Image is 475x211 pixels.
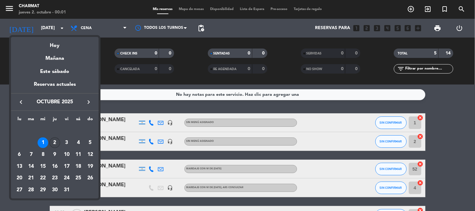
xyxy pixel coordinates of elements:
div: 28 [26,185,37,195]
td: 16 de octubre de 2025 [49,161,61,172]
div: 1 [38,137,48,148]
div: 20 [14,173,25,183]
td: 22 de octubre de 2025 [37,172,49,184]
div: 5 [85,137,96,148]
th: viernes [61,116,73,125]
span: octubre 2025 [27,98,83,106]
div: 17 [61,161,72,172]
td: 18 de octubre de 2025 [73,161,85,172]
td: 1 de octubre de 2025 [37,137,49,149]
td: OCT. [13,125,96,137]
td: 14 de octubre de 2025 [25,161,37,172]
div: 13 [14,161,25,172]
div: 25 [73,173,84,183]
i: keyboard_arrow_left [17,98,25,106]
th: martes [25,116,37,125]
td: 23 de octubre de 2025 [49,172,61,184]
div: 3 [61,137,72,148]
td: 10 de octubre de 2025 [61,149,73,161]
td: 3 de octubre de 2025 [61,137,73,149]
td: 8 de octubre de 2025 [37,149,49,161]
td: 26 de octubre de 2025 [84,172,96,184]
td: 17 de octubre de 2025 [61,161,73,172]
div: 18 [73,161,84,172]
th: sábado [73,116,85,125]
td: 31 de octubre de 2025 [61,184,73,196]
div: 10 [61,149,72,160]
div: 21 [26,173,37,183]
div: 11 [73,149,84,160]
th: jueves [49,116,61,125]
div: 27 [14,185,25,195]
div: 19 [85,161,96,172]
div: Este sábado [11,63,99,80]
div: Mañana [11,50,99,63]
div: Reservas actuales [11,80,99,93]
div: 4 [73,137,84,148]
div: 9 [49,149,60,160]
i: keyboard_arrow_right [85,98,92,106]
td: 30 de octubre de 2025 [49,184,61,196]
button: keyboard_arrow_right [83,98,94,106]
div: 30 [49,185,60,195]
div: 2 [49,137,60,148]
div: 24 [61,173,72,183]
td: 6 de octubre de 2025 [13,149,25,161]
button: keyboard_arrow_left [15,98,27,106]
div: 7 [26,149,37,160]
td: 28 de octubre de 2025 [25,184,37,196]
td: 13 de octubre de 2025 [13,161,25,172]
div: 31 [61,185,72,195]
div: Hoy [11,37,99,50]
div: 26 [85,173,96,183]
td: 25 de octubre de 2025 [73,172,85,184]
div: 14 [26,161,37,172]
td: 20 de octubre de 2025 [13,172,25,184]
td: 11 de octubre de 2025 [73,149,85,161]
div: 23 [49,173,60,183]
th: lunes [13,116,25,125]
td: 19 de octubre de 2025 [84,161,96,172]
div: 29 [38,185,48,195]
td: 24 de octubre de 2025 [61,172,73,184]
td: 29 de octubre de 2025 [37,184,49,196]
div: 22 [38,173,48,183]
div: 16 [49,161,60,172]
td: 12 de octubre de 2025 [84,149,96,161]
div: 8 [38,149,48,160]
div: 12 [85,149,96,160]
div: 6 [14,149,25,160]
td: 21 de octubre de 2025 [25,172,37,184]
td: 15 de octubre de 2025 [37,161,49,172]
td: 2 de octubre de 2025 [49,137,61,149]
td: 5 de octubre de 2025 [84,137,96,149]
th: miércoles [37,116,49,125]
td: 4 de octubre de 2025 [73,137,85,149]
td: 9 de octubre de 2025 [49,149,61,161]
th: domingo [84,116,96,125]
td: 7 de octubre de 2025 [25,149,37,161]
td: 27 de octubre de 2025 [13,184,25,196]
div: 15 [38,161,48,172]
